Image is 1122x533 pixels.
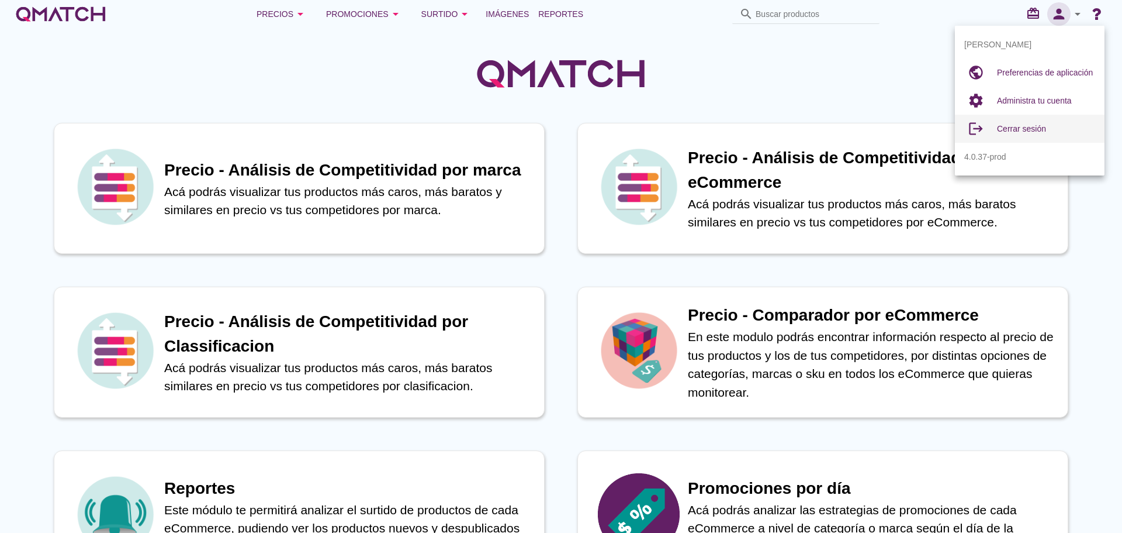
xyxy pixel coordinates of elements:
[37,123,561,254] a: iconPrecio - Análisis de Competitividad por marcaAcá podrás visualizar tus productos más caros, m...
[164,359,532,396] p: Acá podrás visualizar tus productos más caros, más baratos similares en precio vs tus competidore...
[997,68,1093,77] span: Preferencias de aplicación
[964,89,988,112] i: settings
[598,146,680,228] img: icon
[598,310,680,391] img: icon
[421,7,472,21] div: Surtido
[37,287,561,418] a: iconPrecio - Análisis de Competitividad por ClassificacionAcá podrás visualizar tus productos más...
[326,7,403,21] div: Promociones
[964,151,1006,163] span: 4.0.37-prod
[964,39,1031,51] span: [PERSON_NAME]
[688,476,1056,501] h1: Promociones por día
[1047,6,1071,22] i: person
[534,2,588,26] a: Reportes
[164,476,532,501] h1: Reportes
[756,5,872,23] input: Buscar productos
[317,2,412,26] button: Promociones
[486,7,529,21] span: Imágenes
[481,2,534,26] a: Imágenes
[561,123,1085,254] a: iconPrecio - Análisis de Competitividad por eCommerceAcá podrás visualizar tus productos más caro...
[688,328,1056,401] p: En este modulo podrás encontrar información respecto al precio de tus productos y los de tus comp...
[293,7,307,21] i: arrow_drop_down
[389,7,403,21] i: arrow_drop_down
[964,117,988,140] i: logout
[1071,7,1085,21] i: arrow_drop_down
[997,96,1072,105] span: Administra tu cuenta
[164,158,532,183] h1: Precio - Análisis de Competitividad por marca
[473,44,649,103] img: QMatchLogo
[688,303,1056,328] h1: Precio - Comparador por eCommerce
[964,61,988,84] i: public
[538,7,583,21] span: Reportes
[412,2,482,26] button: Surtido
[739,7,753,21] i: search
[561,287,1085,418] a: iconPrecio - Comparador por eCommerceEn este modulo podrás encontrar información respecto al prec...
[688,195,1056,232] p: Acá podrás visualizar tus productos más caros, más baratos similares en precio vs tus competidore...
[997,124,1046,133] span: Cerrar sesión
[688,146,1056,195] h1: Precio - Análisis de Competitividad por eCommerce
[1026,6,1045,20] i: redeem
[458,7,472,21] i: arrow_drop_down
[164,310,532,359] h1: Precio - Análisis de Competitividad por Classificacion
[257,7,307,21] div: Precios
[74,146,156,228] img: icon
[14,2,108,26] a: white-qmatch-logo
[74,310,156,391] img: icon
[247,2,317,26] button: Precios
[164,183,532,219] p: Acá podrás visualizar tus productos más caros, más baratos y similares en precio vs tus competido...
